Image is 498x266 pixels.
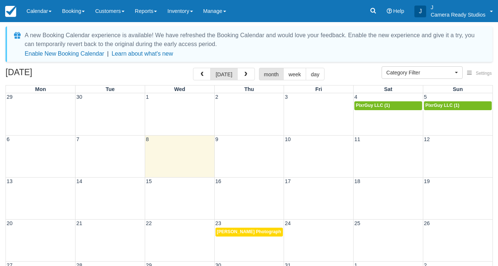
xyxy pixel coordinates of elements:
[76,94,83,100] span: 30
[76,178,83,184] span: 14
[382,66,463,79] button: Category Filter
[145,220,152,226] span: 22
[476,71,492,76] span: Settings
[306,68,325,80] button: day
[423,94,428,100] span: 5
[217,229,291,234] span: [PERSON_NAME] Photography (1)
[215,136,219,142] span: 9
[423,178,431,184] span: 19
[414,6,426,17] div: J
[76,220,83,226] span: 21
[25,50,104,57] button: Enable New Booking Calendar
[106,86,115,92] span: Tue
[384,86,392,92] span: Sat
[463,68,496,79] button: Settings
[284,220,291,226] span: 24
[215,94,219,100] span: 2
[35,86,46,92] span: Mon
[259,68,284,80] button: month
[387,8,392,14] i: Help
[453,86,463,92] span: Sun
[215,220,222,226] span: 23
[423,136,431,142] span: 12
[283,68,306,80] button: week
[424,101,492,110] a: PixrGuy LLC (1)
[356,103,390,108] span: PixrGuy LLC (1)
[145,136,150,142] span: 8
[244,86,254,92] span: Thu
[6,136,10,142] span: 6
[354,101,422,110] a: PixrGuy LLC (1)
[210,68,237,80] button: [DATE]
[76,136,80,142] span: 7
[354,136,361,142] span: 11
[107,50,109,57] span: |
[315,86,322,92] span: Fri
[425,103,459,108] span: PixrGuy LLC (1)
[6,68,99,81] h2: [DATE]
[145,94,150,100] span: 1
[354,178,361,184] span: 18
[423,220,431,226] span: 26
[393,8,404,14] span: Help
[6,94,13,100] span: 29
[215,178,222,184] span: 16
[25,31,484,49] div: A new Booking Calendar experience is available! We have refreshed the Booking Calendar and would ...
[354,94,358,100] span: 4
[284,136,291,142] span: 10
[354,220,361,226] span: 25
[284,178,291,184] span: 17
[6,178,13,184] span: 13
[215,228,283,237] a: [PERSON_NAME] Photography (1)
[6,220,13,226] span: 20
[112,50,173,57] a: Learn about what's new
[431,4,485,11] p: J
[5,6,16,17] img: checkfront-main-nav-mini-logo.png
[284,94,288,100] span: 3
[386,69,453,76] span: Category Filter
[174,86,185,92] span: Wed
[145,178,152,184] span: 15
[431,11,485,18] p: Camera Ready Studios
